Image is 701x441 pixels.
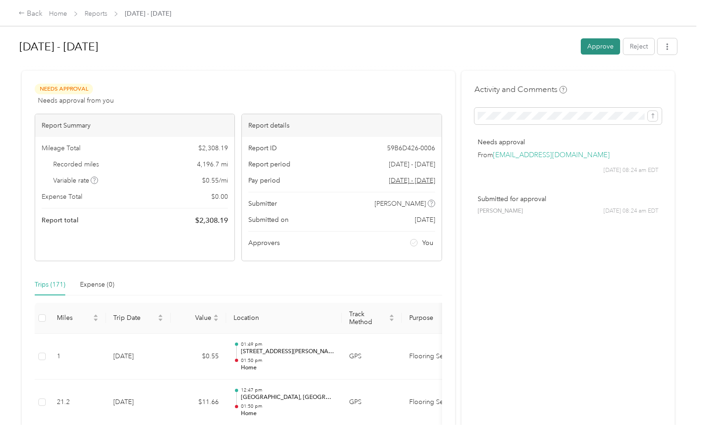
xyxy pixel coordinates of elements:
span: [PERSON_NAME] [375,199,426,208]
div: Trips (171) [35,280,65,290]
span: Variable rate [53,176,98,185]
td: 1 [49,334,106,380]
td: Flooring Services [402,380,471,426]
span: [DATE] - [DATE] [389,159,435,169]
span: Report ID [248,143,277,153]
h1: Sep 1 - 30, 2025 [19,36,574,58]
td: GPS [342,334,402,380]
span: caret-down [93,317,98,323]
div: Report Summary [35,114,234,137]
span: Needs approval from you [38,96,114,105]
td: GPS [342,380,402,426]
span: Needs Approval [35,84,93,94]
span: Report total [42,215,79,225]
span: [DATE] 08:24 am EDT [603,166,658,175]
span: Purpose [409,314,456,322]
a: Reports [85,10,107,18]
p: [GEOGRAPHIC_DATA], [GEOGRAPHIC_DATA] [241,393,334,402]
span: [DATE] - [DATE] [125,9,171,18]
button: Approve [581,38,620,55]
span: Value [178,314,211,322]
span: Pay period [248,176,280,185]
span: Report period [248,159,290,169]
span: Recorded miles [53,159,99,169]
span: Approvers [248,238,280,248]
span: caret-up [389,313,394,318]
span: caret-down [213,317,219,323]
p: 01:50 pm [241,357,334,364]
p: 01:50 pm [241,403,334,410]
td: $0.55 [171,334,226,380]
span: You [422,238,433,248]
div: Back [18,8,43,19]
span: $ 0.00 [211,192,228,202]
span: caret-up [93,313,98,318]
span: [PERSON_NAME] [478,207,523,215]
span: caret-down [158,317,163,323]
td: [DATE] [106,380,171,426]
span: 59B6D426-0006 [387,143,435,153]
p: Home [241,364,334,372]
span: Trip Date [113,314,156,322]
div: Expense (0) [80,280,114,290]
p: From [478,150,658,160]
th: Purpose [402,303,471,334]
span: caret-up [158,313,163,318]
span: Submitted on [248,215,289,225]
iframe: Everlance-gr Chat Button Frame [649,389,701,441]
span: caret-down [389,317,394,323]
span: [DATE] 08:24 am EDT [603,207,658,215]
p: Submitted for approval [478,194,658,204]
span: Mileage Total [42,143,80,153]
span: Track Method [349,310,387,326]
p: 12:47 pm [241,387,334,393]
h4: Activity and Comments [474,84,567,95]
span: $ 2,308.19 [195,215,228,226]
p: Needs approval [478,137,658,147]
th: Value [171,303,226,334]
a: Home [49,10,67,18]
th: Miles [49,303,106,334]
span: 4,196.7 mi [197,159,228,169]
p: Home [241,410,334,418]
a: [EMAIL_ADDRESS][DOMAIN_NAME] [493,151,610,159]
td: $11.66 [171,380,226,426]
button: Reject [623,38,654,55]
span: Miles [57,314,91,322]
th: Track Method [342,303,402,334]
th: Location [226,303,342,334]
span: Expense Total [42,192,82,202]
p: 01:49 pm [241,341,334,348]
span: $ 2,308.19 [198,143,228,153]
span: Submitter [248,199,277,208]
th: Trip Date [106,303,171,334]
span: [DATE] [415,215,435,225]
p: [STREET_ADDRESS][PERSON_NAME] [241,348,334,356]
td: [DATE] [106,334,171,380]
span: caret-up [213,313,219,318]
td: 21.2 [49,380,106,426]
span: Go to pay period [389,176,435,185]
td: Flooring Services [402,334,471,380]
span: $ 0.55 / mi [202,176,228,185]
div: Report details [242,114,441,137]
